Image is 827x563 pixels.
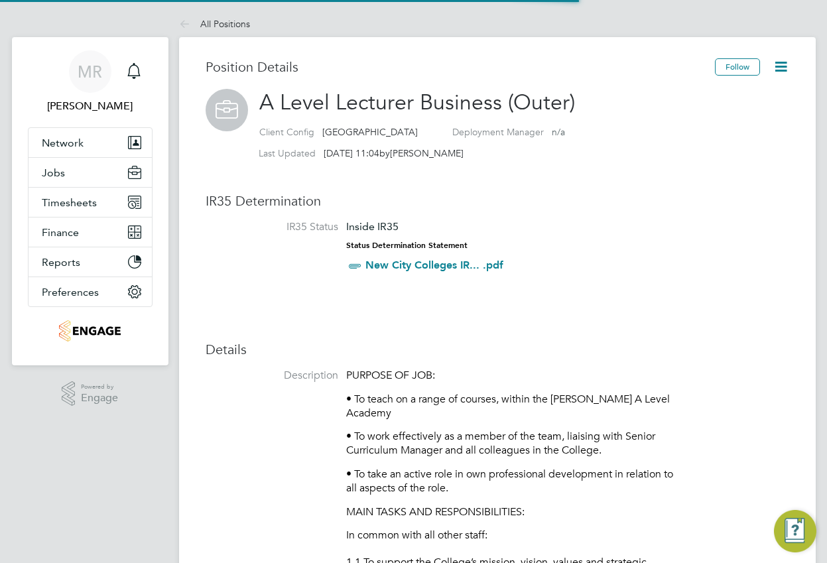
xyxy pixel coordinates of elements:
a: MR[PERSON_NAME] [28,50,153,114]
button: Preferences [29,277,152,306]
h3: Position Details [206,58,715,76]
button: Follow [715,58,760,76]
label: Deployment Manager [452,126,544,138]
li: In common with all other staff: [346,529,678,556]
nav: Main navigation [12,37,168,365]
p: • To teach on a range of courses, within the [PERSON_NAME] A Level Academy [346,393,678,420]
span: Network [42,137,84,149]
button: Reports [29,247,152,277]
img: searchworkseducation-logo-retina.png [59,320,121,342]
span: Reports [42,256,80,269]
button: Timesheets [29,188,152,217]
span: [GEOGRAPHIC_DATA] [322,126,418,138]
span: n/a [552,126,565,138]
a: All Positions [179,18,250,30]
h3: Details [206,341,789,358]
button: Network [29,128,152,157]
p: PURPOSE OF JOB: [346,369,678,383]
span: Inside IR35 [346,220,399,233]
button: Jobs [29,158,152,187]
span: [PERSON_NAME] [390,147,464,159]
button: Engage Resource Center [774,510,816,552]
label: Last Updated [259,147,316,159]
label: IR35 Status [206,220,338,234]
span: Preferences [42,286,99,298]
span: Powered by [81,381,118,393]
a: Powered byEngage [62,381,118,407]
strong: Status Determination Statement [346,241,468,250]
p: MAIN TASKS AND RESPONSIBILITIES: [346,505,678,519]
span: MR [78,63,102,80]
label: Client Config [259,126,314,138]
span: Engage [81,393,118,404]
span: Finance [42,226,79,239]
a: New City Colleges IR... .pdf [365,259,503,271]
span: [DATE] 11:04 [324,147,379,159]
span: A Level Lecturer Business (Outer) [259,90,575,115]
label: Description [206,369,338,383]
a: Go to home page [28,320,153,342]
h3: IR35 Determination [206,192,789,210]
span: Timesheets [42,196,97,209]
span: Matthew Riley [28,98,153,114]
span: Jobs [42,166,65,179]
div: by [259,147,464,159]
button: Finance [29,218,152,247]
p: • To work effectively as a member of the team, liaising with Senior Curriculum Manager and all co... [346,430,678,458]
p: • To take an active role in own professional development in relation to all aspects of the role. [346,468,678,495]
